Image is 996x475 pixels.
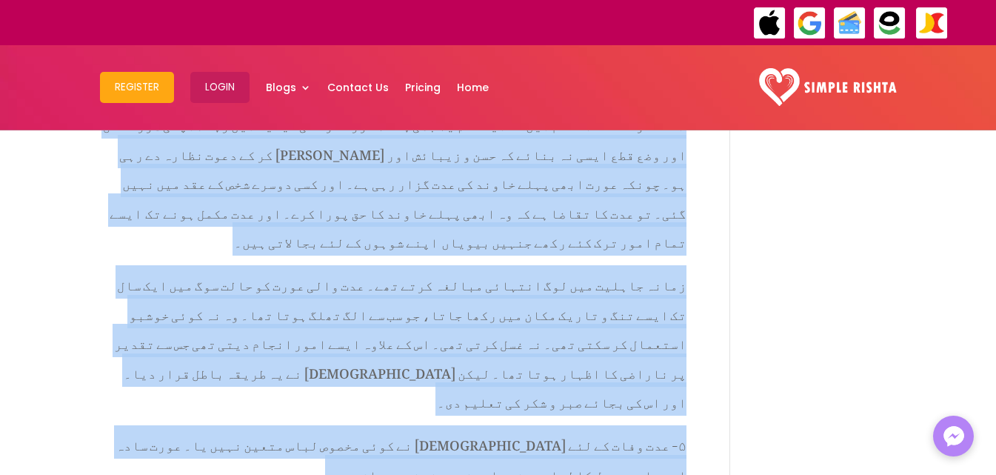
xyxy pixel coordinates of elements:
[939,422,969,451] img: Messenger
[100,49,174,126] a: Register
[457,49,489,126] a: Home
[405,49,441,126] a: Pricing
[190,72,250,103] button: Login
[100,107,686,268] p: ۴- عدت وفات کے احکام میں سے ایک حکم یہ بھی ہے کہ عورت سوگ کی کیفیت میں رہے۔ اپنی صورت حال اور وضع...
[873,7,906,40] img: EasyPaisa-icon
[753,7,786,40] img: ApplePay-icon
[100,72,174,103] button: Register
[793,7,826,40] img: GooglePay-icon
[190,49,250,126] a: Login
[327,49,389,126] a: Contact Us
[915,7,949,40] img: JazzCash-icon
[833,7,866,40] img: Credit Cards
[100,268,686,428] p: زمانہ جاہلیت میں لوگ انتہائی مبالغہ کرتے تھے۔ عدت والی عورت کو حالت سوگ میں ایک سال تک ایسے تنگ و...
[266,49,311,126] a: Blogs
